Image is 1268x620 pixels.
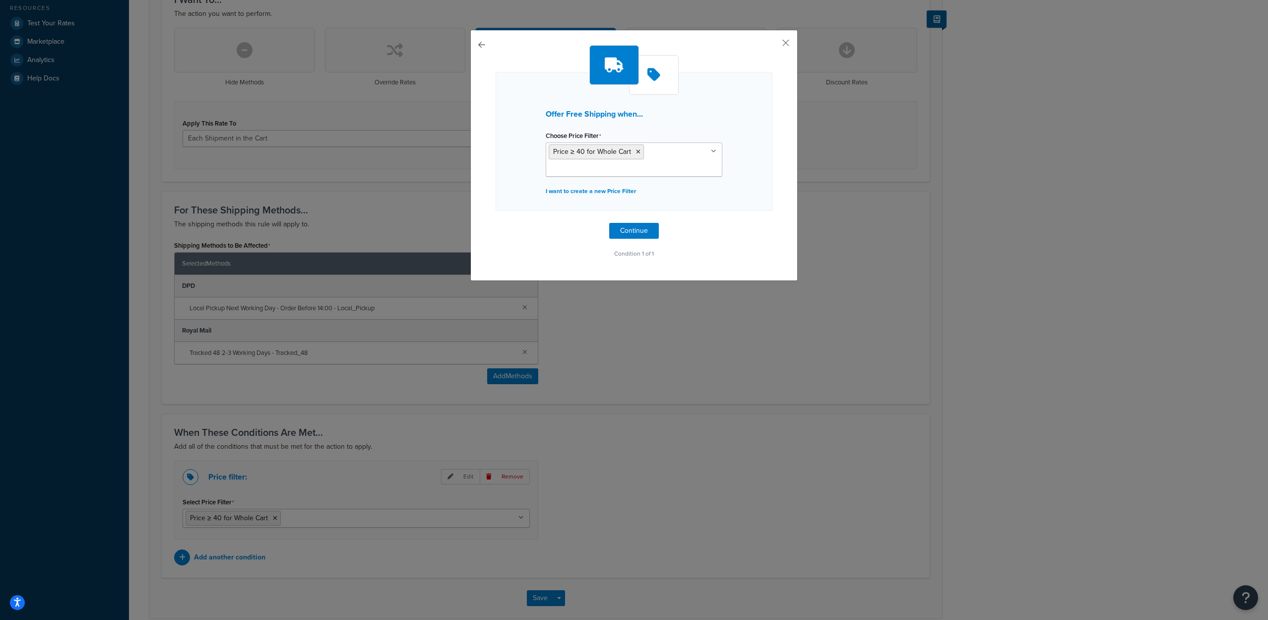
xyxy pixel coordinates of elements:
[553,146,631,157] span: Price ≥ 40 for Whole Cart
[496,247,772,261] p: Condition 1 of 1
[546,110,722,119] h3: Offer Free Shipping when...
[546,132,601,140] label: Choose Price Filter
[546,184,722,198] p: I want to create a new Price Filter
[609,223,659,239] button: Continue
